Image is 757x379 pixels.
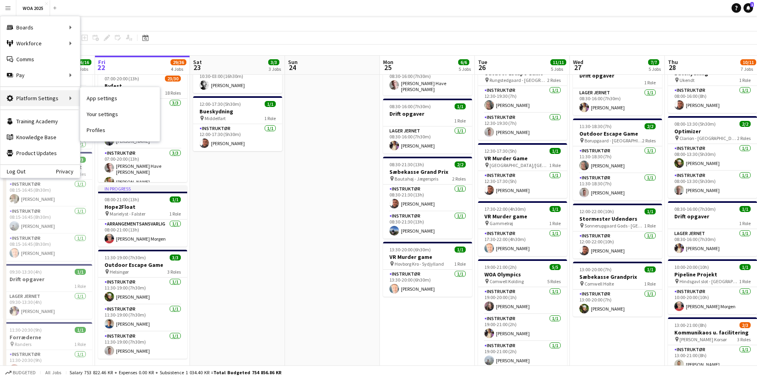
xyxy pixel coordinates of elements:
span: 08:30-16:00 (7h30m) [674,206,716,212]
div: Platform Settings [0,90,80,106]
span: 7/7 [648,59,659,65]
span: [GEOGRAPHIC_DATA]/[GEOGRAPHIC_DATA] [490,162,549,168]
app-card-role: Lager Jernet1/108:30-16:00 (7h30m)[PERSON_NAME] [668,229,757,256]
a: Product Updates [0,145,80,161]
span: 2/2 [740,121,751,127]
h3: Outdoor Escape Game [573,130,662,137]
h3: Drift opgaver [668,213,757,220]
span: 6/6 [458,59,469,65]
a: 1 [743,3,753,13]
a: App settings [80,90,160,106]
div: 5 Jobs [459,66,471,72]
a: Profiles [80,122,160,138]
app-card-role: Instruktør1/119:00-21:00 (2h)[PERSON_NAME] [478,341,567,368]
app-card-role: Instruktør1/111:30-19:00 (7h30m)[PERSON_NAME] [98,305,187,332]
span: 11/11 [550,59,566,65]
span: Randers [15,341,31,347]
app-card-role: Arrangementsansvarlig1/108:00-21:00 (13h)[PERSON_NAME] Morgen [98,220,187,247]
app-card-role: Instruktør1/113:30-20:00 (6h30m)[PERSON_NAME] [383,270,472,297]
span: 3 Roles [167,269,181,275]
app-job-card: 12:00-17:30 (5h30m)1/1Bueskydning Middelfart1 RoleInstruktør1/112:00-17:30 (5h30m)[PERSON_NAME] [193,96,282,151]
app-job-card: 09:30-13:30 (4h)1/1Drift opgaver1 RoleLager Jernet1/109:30-13:30 (4h)[PERSON_NAME] [3,264,92,319]
app-job-card: 11:30-18:30 (7h)2/2Outdoor Escape Game Borupgaard - [GEOGRAPHIC_DATA]2 RolesInstruktør1/111:30-18... [573,119,662,200]
span: 1/1 [550,206,561,212]
app-card-role: Instruktør1/110:00-20:00 (10h)[PERSON_NAME] Morgen [668,287,757,314]
span: 26 [477,63,487,72]
span: 1/1 [265,101,276,107]
span: 25 [382,63,393,72]
span: 17:30-22:00 (4h30m) [484,206,526,212]
h3: WOA Olympics [478,271,567,278]
div: 08:30-16:00 (7h30m)1/1Drift opgaver1 RoleLager Jernet1/108:30-16:00 (7h30m)[PERSON_NAME] [668,201,757,256]
span: 3/3 [170,255,181,260]
span: 2 Roles [452,176,466,182]
span: 27 [572,63,583,72]
span: Sonnerupgaard Gods - [GEOGRAPHIC_DATA] [585,223,644,229]
h3: Forræderne [3,334,92,341]
div: 17:30-22:00 (4h30m)1/1VR Murder game Gammelrøj1 RoleInstruktør1/117:30-22:00 (4h30m)[PERSON_NAME] [478,201,567,256]
div: Pay [0,67,80,83]
app-card-role: Instruktør1/111:30-19:00 (7h30m)[PERSON_NAME] [98,332,187,359]
app-card-role: Instruktør1/108:00-16:00 (8h)[PERSON_NAME] [668,86,757,113]
div: 5 Jobs [551,66,566,72]
span: 1 Role [74,283,86,289]
span: 1/1 [550,148,561,154]
span: Fri [98,58,105,66]
app-card-role: Instruktør1/112:30-19:30 (7h)[PERSON_NAME] [478,86,567,113]
app-job-card: 13:30-20:00 (6h30m)1/1VR Murder game Hovborg Kro - Sydjylland1 RoleInstruktør1/113:30-20:00 (6h30... [383,242,472,297]
span: 2 Roles [642,138,656,144]
span: All jobs [44,369,63,375]
div: 11:30-20:30 (9h)1/1Forræderne Randers1 RoleInstruktør1/111:30-20:30 (9h)[PERSON_NAME] [3,322,92,377]
h3: Optimizer [668,128,757,135]
span: Mon [383,58,393,66]
span: 2 Roles [737,135,751,141]
div: 12:30-17:30 (5h)1/1VR Murder Game [GEOGRAPHIC_DATA]/[GEOGRAPHIC_DATA]1 RoleInstruktør1/112:30-17:... [478,143,567,198]
span: 2 Roles [547,77,561,83]
app-card-role: Instruktør1/108:15-16:45 (8h30m)[PERSON_NAME] [3,207,92,234]
app-card-role: Instruktør1/113:00-21:00 (8h)[PERSON_NAME] [668,345,757,372]
app-card-role: Instruktør1/112:00-22:00 (10h)[PERSON_NAME] [573,231,662,258]
app-job-card: 19:00-21:00 (2h)5/5WOA Olympics Comwell Kolding5 RolesInstruktør1/119:00-20:00 (1h)[PERSON_NAME]I... [478,259,567,377]
app-card-role: Instruktør1/119:00-20:00 (1h)[PERSON_NAME] [478,287,567,314]
span: 12:00-17:30 (5h30m) [199,101,241,107]
span: 07:00-20:00 (13h) [105,76,139,82]
div: 08:30-21:30 (13h)2/2Sæbekasse Grand Prix Bautahøj - Jægerspris2 RolesInstruktør1/108:30-21:30 (13... [383,157,472,239]
h3: VR Murder game [383,253,472,260]
span: 1/1 [740,206,751,212]
h3: Sæbekasse Grand Prix [383,168,472,175]
app-card-role: Lager Jernet1/108:30-16:00 (7h30m)[PERSON_NAME] [573,88,662,115]
span: 13:00-21:00 (8h) [674,322,707,328]
app-card-role: Instruktør1/108:15-16:45 (8h30m)[PERSON_NAME] [3,234,92,261]
span: 1 Role [739,77,751,83]
h3: Drift opgaver [573,72,662,79]
span: 2/3 [740,322,751,328]
span: Comwell Kolding [490,278,524,284]
div: 08:00-16:00 (8h)1/1Bueskydning Ukendt1 RoleInstruktør1/108:00-16:00 (8h)[PERSON_NAME] [668,58,757,113]
span: Thu [668,58,678,66]
span: 18 Roles [165,90,181,96]
span: 12:00-22:00 (10h) [579,208,614,214]
span: 23 [192,63,202,72]
app-card-role: Instruktør1/111:30-19:00 (7h30m)[PERSON_NAME] [98,278,187,305]
span: Comwell Holte [585,281,614,287]
app-job-card: 13:00-20:00 (7h)1/1Sæbekasse Grandprix Comwell Holte1 RoleInstruktør1/113:00-20:00 (7h)[PERSON_NAME] [573,262,662,317]
app-card-role: Instruktør1/111:30-20:30 (9h)[PERSON_NAME] [3,350,92,377]
span: 1 Role [74,341,86,347]
span: 1 Role [644,80,656,86]
app-card-role: Instruktør1/117:30-22:00 (4h30m)[PERSON_NAME] [478,229,567,256]
app-card-role: Lager Jernet1/108:30-16:00 (7h30m)[PERSON_NAME] [383,126,472,154]
app-job-card: In progress08:00-21:00 (13h)1/1Hope2Float Marielyst - Falster1 RoleArrangementsansvarlig1/108:00-... [98,185,187,247]
span: 1/1 [455,103,466,109]
span: Hovborg Kro - Sydjylland [395,261,444,267]
div: 10:00-20:00 (10h)1/1Pipeline Projekt Hindsgavl slot - [GEOGRAPHIC_DATA]1 RoleInstruktør1/110:00-2... [668,259,757,314]
span: 1 Role [549,220,561,226]
h3: Kommunikaos u. facilitering [668,329,757,336]
span: 1/1 [170,196,181,202]
div: 3 Jobs [269,66,281,72]
span: Clarion - [GEOGRAPHIC_DATA] [680,135,737,141]
app-card-role: Instruktør1/108:30-21:30 (13h)[PERSON_NAME] [383,212,472,239]
div: Salary 753 822.46 KR + Expenses 0.00 KR + Subsistence 1 034.40 KR = [70,369,281,375]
